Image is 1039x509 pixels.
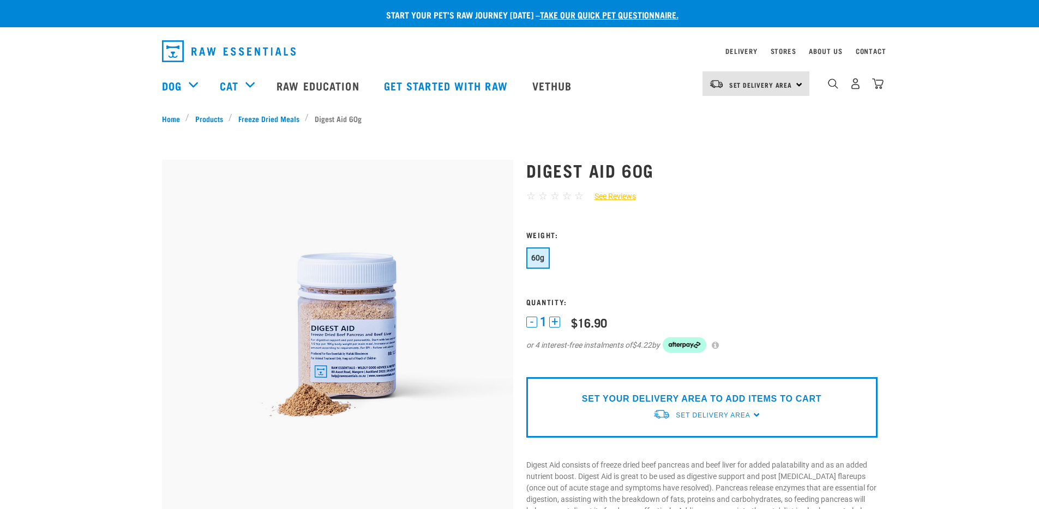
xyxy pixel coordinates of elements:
button: - [526,317,537,328]
span: ☆ [538,190,548,202]
a: See Reviews [584,191,636,202]
img: Afterpay [663,337,706,353]
img: home-icon@2x.png [872,78,884,89]
div: or 4 interest-free instalments of by [526,337,878,353]
span: Set Delivery Area [676,411,750,419]
img: user.png [850,78,861,89]
a: Products [189,113,229,124]
a: Contact [856,49,886,53]
a: About Us [809,49,842,53]
nav: dropdown navigation [153,36,886,66]
p: SET YOUR DELIVERY AREA TO ADD ITEMS TO CART [582,392,821,405]
h1: Digest Aid 60g [526,160,878,180]
span: ☆ [562,190,572,202]
a: Get started with Raw [373,64,521,107]
span: ☆ [574,190,584,202]
span: $4.22 [632,340,652,351]
img: home-icon-1@2x.png [828,78,838,89]
button: + [549,317,560,328]
a: Home [162,113,186,124]
a: Delivery [725,49,757,53]
h3: Quantity: [526,298,878,306]
a: Cat [220,77,238,94]
img: van-moving.png [653,409,670,420]
a: Vethub [521,64,586,107]
a: Freeze Dried Meals [232,113,305,124]
a: Dog [162,77,182,94]
button: 60g [526,247,550,269]
span: ☆ [550,190,560,202]
a: take our quick pet questionnaire. [540,12,678,17]
h3: Weight: [526,231,878,239]
span: Set Delivery Area [729,83,792,87]
div: $16.90 [571,316,607,329]
img: Raw Essentials Logo [162,40,296,62]
span: 60g [531,253,545,262]
a: Raw Education [266,64,373,107]
span: ☆ [526,190,536,202]
span: 1 [540,316,546,328]
img: van-moving.png [709,79,724,89]
a: Stores [771,49,796,53]
nav: breadcrumbs [162,113,878,124]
